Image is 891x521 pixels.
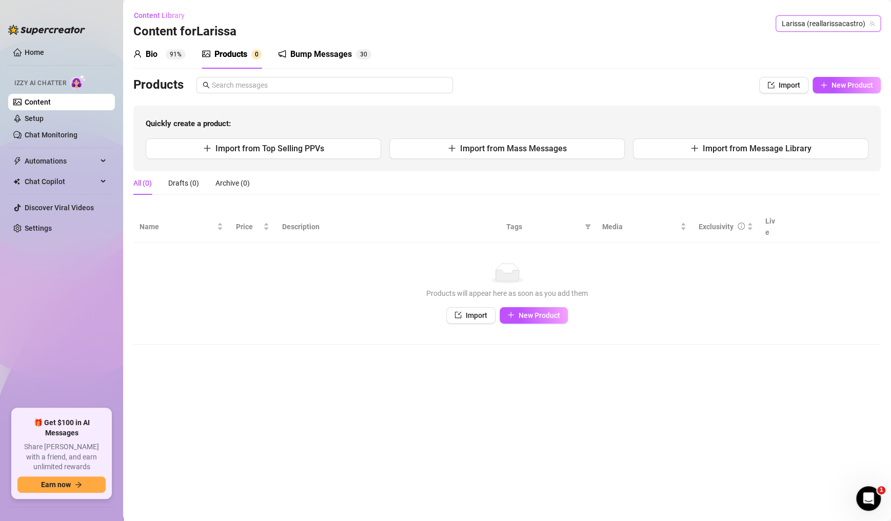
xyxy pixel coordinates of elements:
[583,219,593,234] span: filter
[144,288,870,299] div: Products will appear here as soon as you add them
[229,211,275,243] th: Price
[831,81,873,89] span: New Product
[602,221,678,232] span: Media
[699,221,734,232] div: Exclusivity
[212,79,447,91] input: Search messages
[75,481,82,488] span: arrow-right
[41,480,71,489] span: Earn now
[235,221,261,232] span: Price
[25,131,77,139] a: Chat Monitoring
[759,211,785,243] th: Live
[25,98,51,106] a: Content
[820,82,827,89] span: plus
[214,48,247,61] div: Products
[278,50,286,58] span: notification
[146,138,381,159] button: Import from Top Selling PPVs
[779,81,800,89] span: Import
[17,476,106,493] button: Earn nowarrow-right
[134,11,185,19] span: Content Library
[500,307,568,324] button: New Product
[166,49,186,59] sup: 91%
[633,138,868,159] button: Import from Message Library
[506,221,581,232] span: Tags
[203,144,211,152] span: plus
[251,49,262,59] sup: 0
[813,77,881,93] button: New Product
[877,486,885,494] span: 1
[869,21,875,27] span: team
[133,24,236,40] h3: Content for Larissa
[25,48,44,56] a: Home
[13,157,22,165] span: thunderbolt
[70,74,86,89] img: AI Chatter
[389,138,625,159] button: Import from Mass Messages
[448,144,456,152] span: plus
[133,177,152,189] div: All (0)
[596,211,692,243] th: Media
[360,51,364,58] span: 3
[364,51,367,58] span: 0
[25,114,44,123] a: Setup
[782,16,875,31] span: Larissa (reallarissacastro)
[133,77,184,93] h3: Products
[25,173,97,190] span: Chat Copilot
[738,223,745,230] span: info-circle
[133,50,142,58] span: user
[519,311,560,319] span: New Product
[446,307,496,324] button: Import
[17,442,106,472] span: Share [PERSON_NAME] with a friend, and earn unlimited rewards
[585,224,591,230] span: filter
[759,77,808,93] button: Import
[140,221,215,232] span: Name
[13,178,20,185] img: Chat Copilot
[275,211,500,243] th: Description
[133,211,229,243] th: Name
[8,25,85,35] img: logo-BBDzfeDw.svg
[202,50,210,58] span: picture
[703,144,811,153] span: Import from Message Library
[466,311,487,319] span: Import
[454,311,462,318] span: import
[460,144,567,153] span: Import from Mass Messages
[203,82,210,89] span: search
[146,119,231,128] strong: Quickly create a product:
[290,48,352,61] div: Bump Messages
[856,486,881,511] iframe: Intercom live chat
[215,144,324,153] span: Import from Top Selling PPVs
[215,177,250,189] div: Archive (0)
[25,204,94,212] a: Discover Viral Videos
[25,153,97,169] span: Automations
[25,224,52,232] a: Settings
[14,78,66,88] span: Izzy AI Chatter
[133,7,193,24] button: Content Library
[500,211,596,243] th: Tags
[17,418,106,438] span: 🎁 Get $100 in AI Messages
[146,48,157,61] div: Bio
[356,49,371,59] sup: 30
[767,82,775,89] span: import
[507,311,514,318] span: plus
[690,144,699,152] span: plus
[168,177,199,189] div: Drafts (0)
